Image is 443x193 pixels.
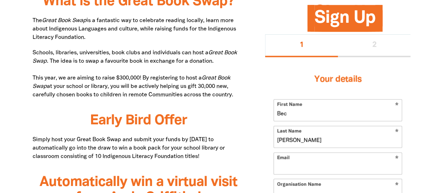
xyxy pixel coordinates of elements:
[33,50,237,64] em: Great Book Swap
[33,16,244,42] p: The is a fantastic way to celebrate reading locally, learn more about Indigenous Languages and cu...
[33,49,244,99] p: Schools, libraries, universities, book clubs and individuals can host a . The idea is to swap a f...
[314,11,375,32] span: Sign Up
[274,66,402,94] h3: Your details
[90,114,187,127] span: Early Bird Offer
[42,18,86,23] em: Great Book Swap
[33,136,244,161] p: Simply host your Great Book Swap and submit your funds by [DATE] to automatically go into the dra...
[265,35,338,57] button: Stage 1
[33,76,230,89] em: Great Book Swap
